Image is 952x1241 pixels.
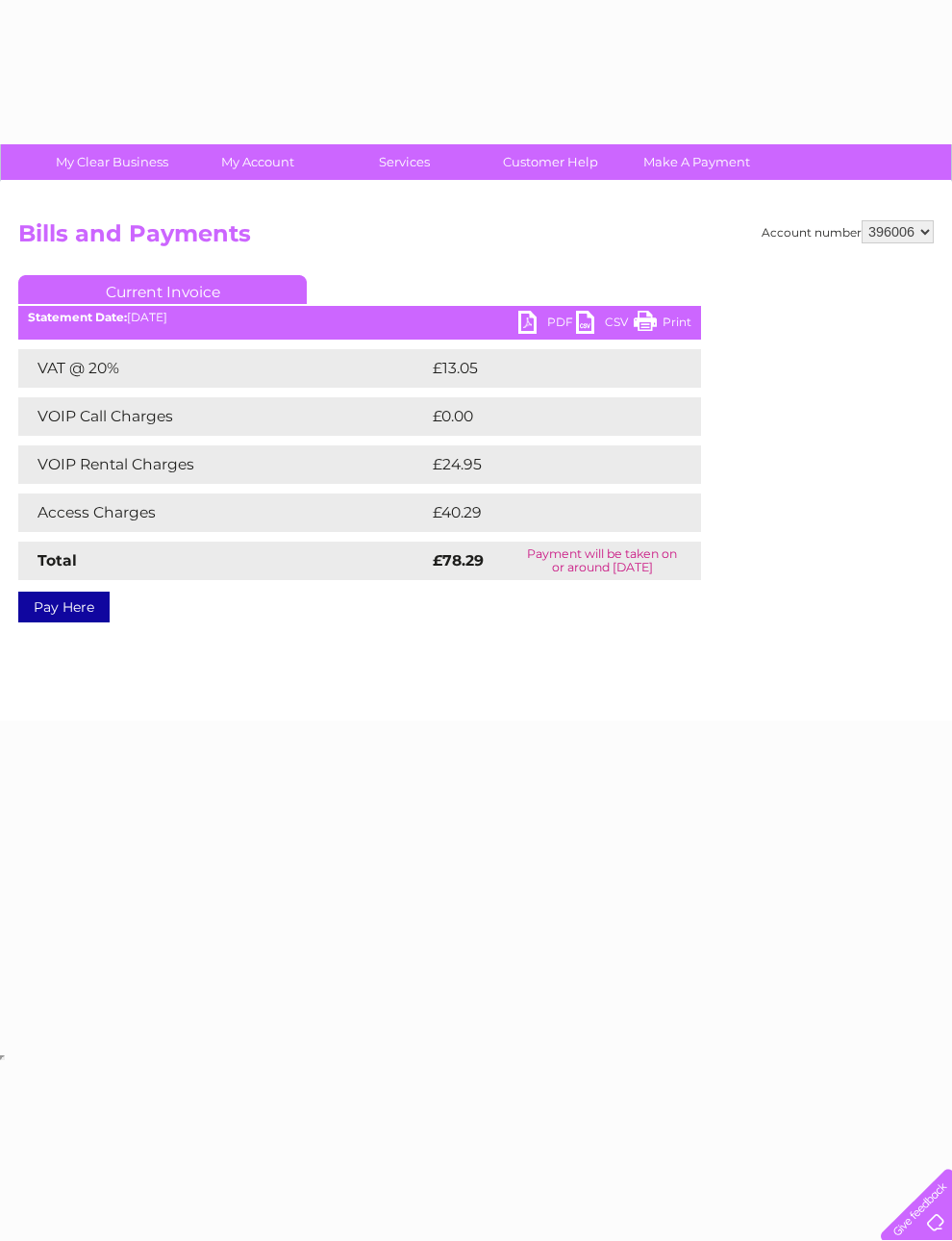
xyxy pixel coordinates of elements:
[634,311,691,339] a: Print
[18,220,934,257] h2: Bills and Payments
[433,551,484,570] strong: £78.29
[428,397,657,436] td: £0.00
[18,311,701,324] div: [DATE]
[18,397,428,436] td: VOIP Call Charges
[428,349,661,388] td: £13.05
[38,551,77,570] strong: Total
[428,445,663,484] td: £24.95
[179,144,338,180] a: My Account
[325,144,484,180] a: Services
[18,592,110,622] a: Pay Here
[617,144,776,180] a: Make A Payment
[471,144,630,180] a: Customer Help
[33,144,191,180] a: My Clear Business
[428,494,663,532] td: £40.29
[18,275,307,304] a: Current Invoice
[18,349,428,388] td: VAT @ 20%
[576,311,634,339] a: CSV
[503,542,701,580] td: Payment will be taken on or around [DATE]
[518,311,576,339] a: PDF
[28,310,127,324] b: Statement Date:
[18,445,428,484] td: VOIP Rental Charges
[18,494,428,532] td: Access Charges
[762,220,934,243] div: Account number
